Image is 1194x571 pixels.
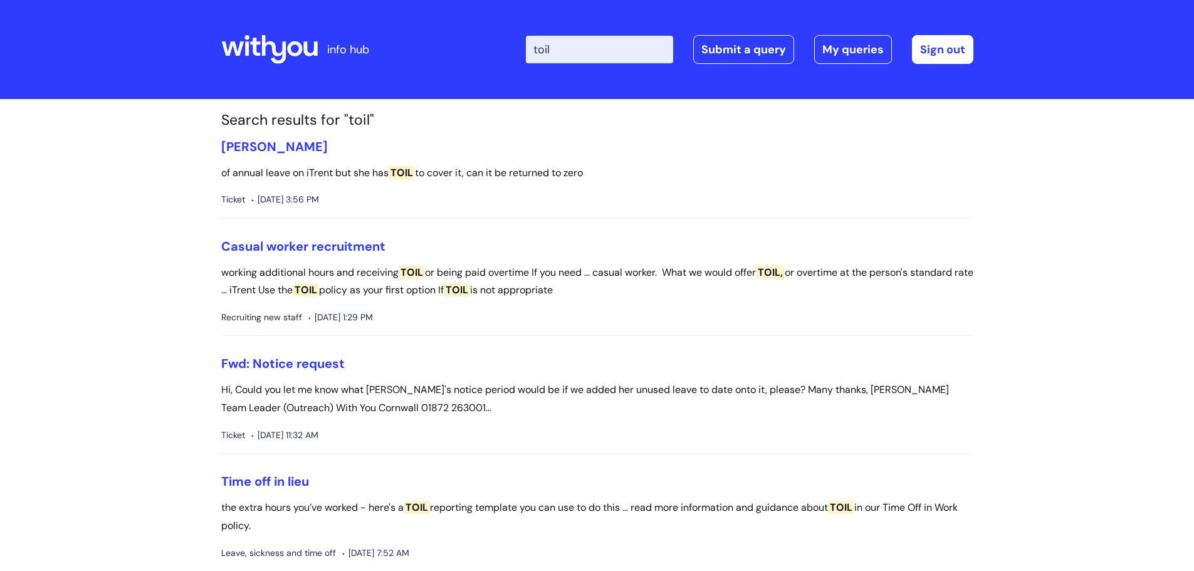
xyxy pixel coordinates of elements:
span: [DATE] 1:29 PM [308,310,373,325]
p: Hi, Could you let me know what [PERSON_NAME]'s notice period would be if we added her unused leav... [221,381,973,417]
p: info hub [327,39,369,60]
h1: Search results for "toil" [221,112,973,129]
input: Search [526,36,673,63]
span: Ticket [221,192,245,207]
a: [PERSON_NAME] [221,139,328,155]
span: Recruiting new staff [221,310,302,325]
span: TOIL [828,501,854,514]
a: Time off in lieu [221,473,309,490]
a: Submit a query [693,35,794,64]
a: My queries [814,35,892,64]
span: [DATE] 3:56 PM [251,192,319,207]
span: TOIL, [756,266,785,279]
span: TOIL [293,283,319,296]
div: | - [526,35,973,64]
span: TOIL [404,501,430,514]
span: TOIL [389,166,415,179]
span: [DATE] 7:52 AM [342,545,409,561]
span: TOIL [444,283,470,296]
span: TOIL [399,266,425,279]
p: working additional hours and receiving or being paid overtime If you need ... casual worker. What... [221,264,973,300]
p: of annual leave on iTrent but she has to cover it, can it be returned to zero [221,164,973,182]
a: Sign out [912,35,973,64]
span: Ticket [221,427,245,443]
a: Fwd: Notice request [221,355,345,372]
span: Leave, sickness and time off [221,545,336,561]
a: Casual worker recruitment [221,238,385,254]
p: the extra hours you’ve worked - here's a reporting template you can use to do this ... read more ... [221,499,973,535]
span: [DATE] 11:32 AM [251,427,318,443]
